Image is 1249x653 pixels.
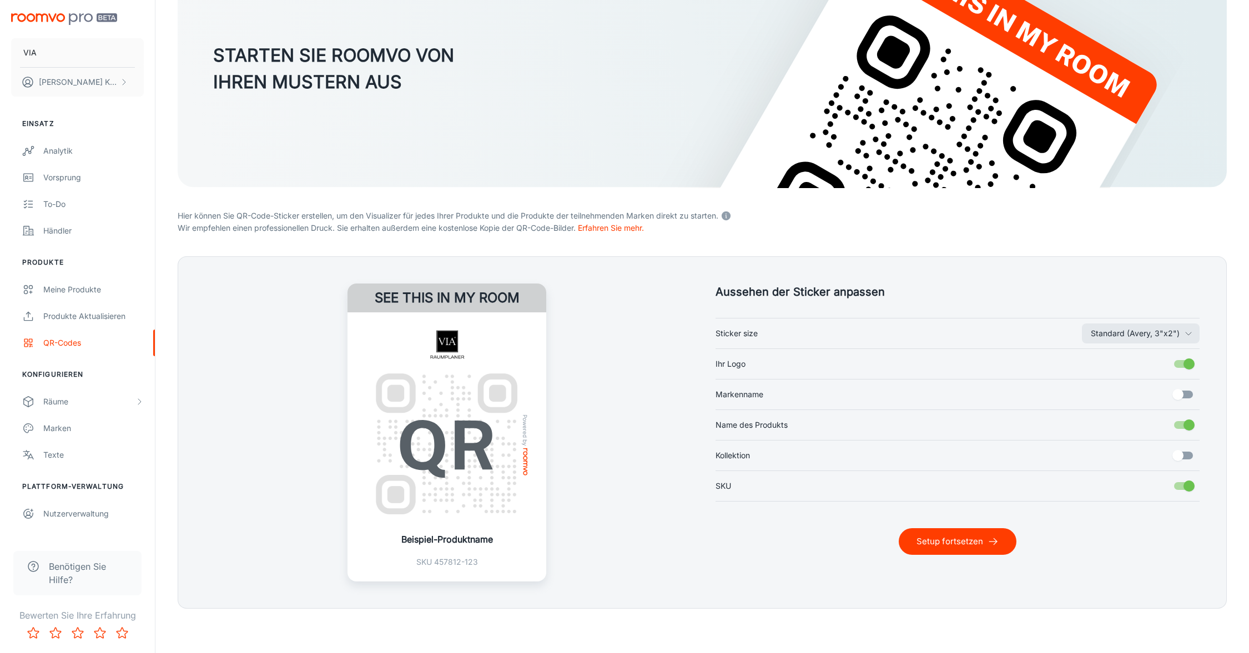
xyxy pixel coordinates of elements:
[22,622,44,644] button: Rate 1 star
[39,76,117,88] p: [PERSON_NAME] Kaschl
[9,609,146,622] p: Bewerten Sie Ihre Erfahrung
[49,560,128,586] span: Benötigen Sie Hilfe?
[716,388,763,401] span: Markenname
[716,419,788,431] span: Name des Produkts
[365,362,528,526] img: QR Code Example
[716,480,731,492] span: SKU
[43,198,144,210] div: To-do
[43,396,135,408] div: Räume
[67,622,89,644] button: Rate 3 star
[43,225,144,237] div: Händler
[43,422,144,434] div: Marken
[347,284,546,312] h4: See this in my room
[716,358,746,370] span: Ihr Logo
[376,326,518,362] img: VIA
[111,622,133,644] button: Rate 5 star
[213,42,454,95] h3: STARTEN SIE ROOMVO VON IHREN MUSTERN AUS
[401,533,493,546] p: Beispiel-Produktname
[523,448,527,475] img: roomvo
[716,449,750,462] span: Kollektion
[23,47,37,59] p: VIA
[43,310,144,322] div: Produkte aktualisieren
[520,414,531,446] span: Powered by
[43,337,144,349] div: QR-Codes
[43,145,144,157] div: Analytik
[11,13,117,25] img: Roomvo PRO Beta
[43,508,144,520] div: Nutzerverwaltung
[11,68,144,97] button: [PERSON_NAME] Kaschl
[178,222,1227,234] p: Wir empfehlen einen professionellen Druck. Sie erhalten außerdem eine kostenlose Kopie der QR-Cod...
[578,223,644,232] a: Erfahren Sie mehr.
[716,327,758,340] span: Sticker size
[43,284,144,296] div: Meine Produkte
[89,622,111,644] button: Rate 4 star
[716,284,1200,300] h5: Aussehen der Sticker anpassen
[178,207,1227,222] p: Hier können Sie QR-Code-Sticker erstellen, um den Visualizer für jedes Ihrer Produkte und die Pro...
[43,171,144,184] div: Vorsprung
[44,622,67,644] button: Rate 2 star
[401,556,493,568] p: SKU 457812-123
[1082,323,1200,343] button: Sticker size
[11,38,144,67] button: VIA
[899,528,1016,555] button: Setup fortsetzen
[43,449,144,461] div: Texte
